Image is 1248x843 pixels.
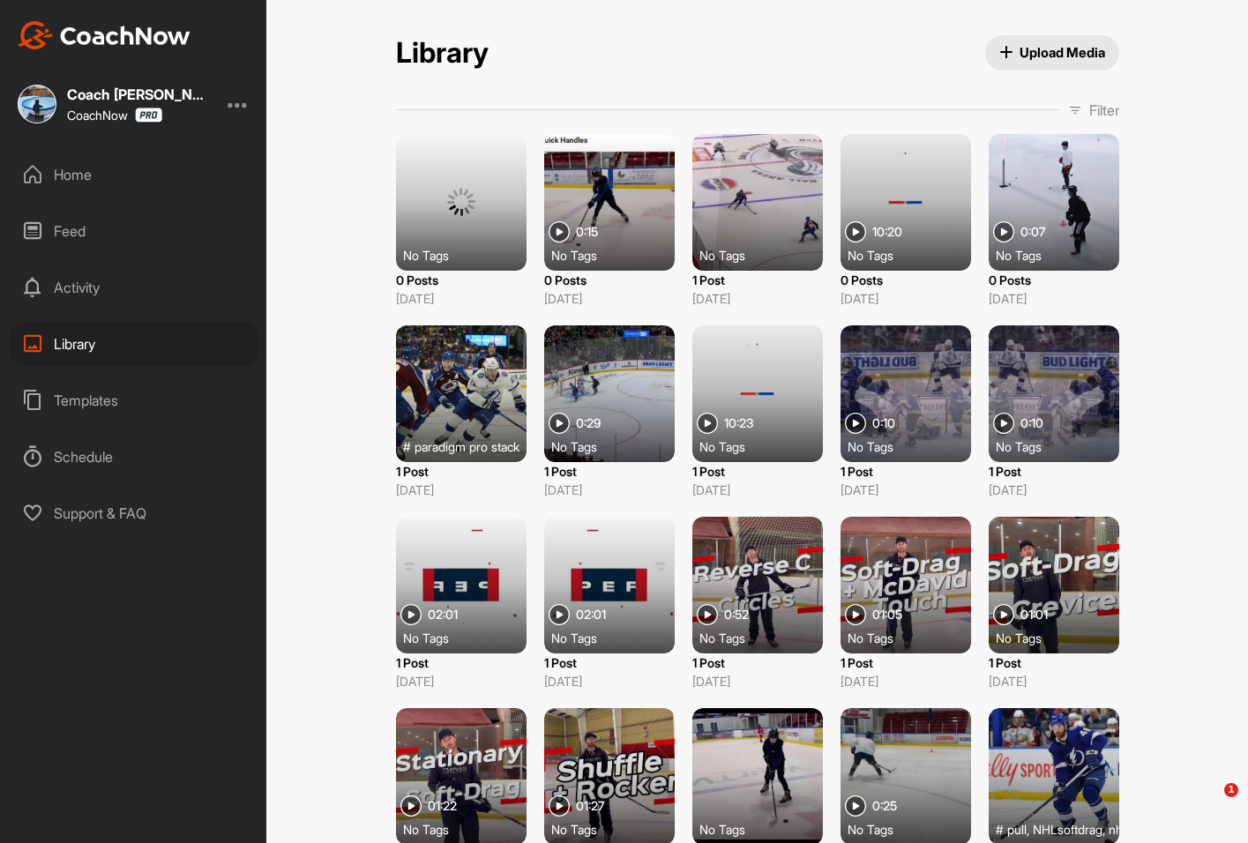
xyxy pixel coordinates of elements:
p: 0 Posts [841,271,971,289]
div: No Tags [848,629,978,646]
img: play [697,604,718,625]
div: No Tags [699,820,830,838]
img: play [845,413,866,434]
span: 0:52 [724,608,749,621]
img: play [549,413,570,434]
div: No Tags [551,820,682,838]
div: No Tags [699,437,830,455]
h2: Library [396,36,489,71]
span: 0:29 [576,417,601,429]
p: [DATE] [841,289,971,308]
p: 1 Post [692,462,823,481]
span: NHLsoftdrag , [1033,820,1105,838]
img: play [845,221,866,242]
div: # [996,820,1126,838]
img: play [697,413,718,434]
p: [DATE] [692,481,823,499]
p: [DATE] [544,672,675,690]
div: No Tags [996,246,1126,264]
p: [DATE] [396,289,527,308]
div: No Tags [848,246,978,264]
div: No Tags [403,820,534,838]
p: 1 Post [692,271,823,289]
p: [DATE] [841,672,971,690]
button: Upload Media [985,35,1119,71]
span: 02:01 [428,608,458,621]
p: 1 Post [841,462,971,481]
span: 01:05 [872,608,902,621]
div: Templates [10,378,258,422]
img: play [993,604,1014,625]
img: CoachNow [18,21,191,49]
span: 0:10 [872,417,895,429]
div: No Tags [848,820,978,838]
div: No Tags [699,629,830,646]
div: Library [10,322,258,366]
div: Feed [10,209,258,253]
img: square_9c4a4b4bc6844270c1d3c4487770f3a3.jpg [18,85,56,123]
img: play [549,604,570,625]
p: [DATE] [841,481,971,499]
div: Schedule [10,435,258,479]
img: play [993,221,1014,242]
p: 0 Posts [544,271,675,289]
div: Home [10,153,258,197]
p: 1 Post [841,653,971,672]
img: play [845,795,866,817]
p: [DATE] [396,672,527,690]
div: No Tags [551,246,682,264]
p: 1 Post [544,462,675,481]
div: Coach [PERSON_NAME] [67,87,208,101]
p: [DATE] [692,672,823,690]
span: 0:07 [1020,226,1046,238]
iframe: Intercom live chat [1188,783,1230,825]
div: No Tags [699,246,830,264]
img: play [993,413,1014,434]
span: 0:15 [576,226,598,238]
img: play [400,795,422,817]
p: 0 Posts [396,271,527,289]
span: 10:23 [724,417,754,429]
img: play [549,795,570,817]
p: 1 Post [396,462,527,481]
p: 1 Post [989,462,1119,481]
span: 10:20 [872,226,902,238]
span: nhloutsideedgeroll , [1109,820,1214,838]
p: [DATE] [989,672,1119,690]
p: [DATE] [544,289,675,308]
span: Upload Media [999,43,1105,62]
p: 0 Posts [989,271,1119,289]
p: 1 Post [692,653,823,672]
div: Support & FAQ [10,491,258,535]
div: CoachNow [67,108,162,123]
p: 1 Post [989,653,1119,672]
img: play [845,604,866,625]
div: # [403,437,534,455]
span: paradigm pro stack [415,437,519,455]
span: pull , [1007,820,1029,838]
p: [DATE] [544,481,675,499]
div: No Tags [551,437,682,455]
p: [DATE] [989,289,1119,308]
div: No Tags [403,629,534,646]
span: 0:25 [872,800,897,812]
span: 0:10 [1020,417,1043,429]
p: [DATE] [989,481,1119,499]
p: [DATE] [692,289,823,308]
div: No Tags [551,629,682,646]
div: No Tags [996,437,1126,455]
div: No Tags [848,437,978,455]
span: 1 [1224,783,1238,797]
p: 1 Post [396,653,527,672]
div: No Tags [996,629,1126,646]
img: play [400,604,422,625]
p: 1 Post [544,653,675,672]
p: Filter [1089,100,1119,121]
span: 01:01 [1020,608,1048,621]
p: [DATE] [396,481,527,499]
img: CoachNow Pro [135,108,162,123]
img: play [549,221,570,242]
span: 02:01 [576,608,606,621]
span: 01:22 [428,800,457,812]
div: No Tags [403,246,534,264]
